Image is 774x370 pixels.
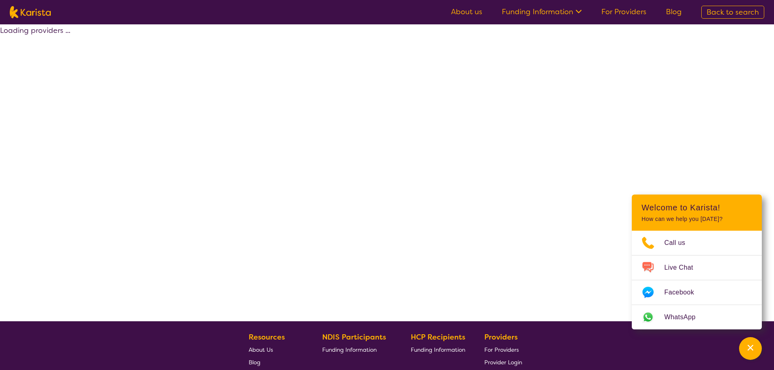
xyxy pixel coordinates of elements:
[411,346,465,353] span: Funding Information
[707,7,759,17] span: Back to search
[664,286,704,299] span: Facebook
[249,343,303,356] a: About Us
[249,332,285,342] b: Resources
[411,343,465,356] a: Funding Information
[484,356,522,368] a: Provider Login
[666,7,682,17] a: Blog
[484,332,518,342] b: Providers
[632,305,762,329] a: Web link opens in a new tab.
[10,6,51,18] img: Karista logo
[322,343,392,356] a: Funding Information
[484,359,522,366] span: Provider Login
[739,337,762,360] button: Channel Menu
[484,346,519,353] span: For Providers
[664,311,705,323] span: WhatsApp
[642,203,752,212] h2: Welcome to Karista!
[322,332,386,342] b: NDIS Participants
[632,231,762,329] ul: Choose channel
[664,237,695,249] span: Call us
[249,356,303,368] a: Blog
[642,216,752,223] p: How can we help you [DATE]?
[411,332,465,342] b: HCP Recipients
[502,7,582,17] a: Funding Information
[322,346,377,353] span: Funding Information
[249,346,273,353] span: About Us
[664,262,703,274] span: Live Chat
[701,6,764,19] a: Back to search
[484,343,522,356] a: For Providers
[249,359,260,366] span: Blog
[451,7,482,17] a: About us
[632,195,762,329] div: Channel Menu
[601,7,646,17] a: For Providers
